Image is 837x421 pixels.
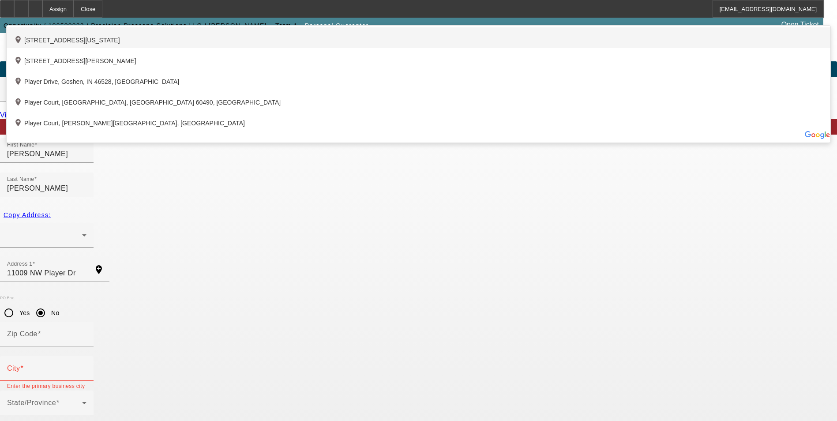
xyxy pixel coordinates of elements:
mat-label: Last Name [7,177,34,182]
span: Term 1 [275,22,297,29]
label: No [49,308,59,317]
mat-icon: add_location [14,98,24,108]
mat-icon: add_location [14,35,24,46]
mat-label: Zip Code [7,330,38,338]
span: Opportunity / 102500023 / Precision Proscape Solutions LLC / [PERSON_NAME] [4,22,267,29]
mat-label: City [7,365,20,372]
mat-icon: add_location [88,264,109,275]
div: Player Court, [PERSON_NAME][GEOGRAPHIC_DATA], [GEOGRAPHIC_DATA] [7,110,830,131]
label: Yes [18,308,30,317]
mat-icon: add_location [14,118,24,129]
mat-label: State/Province [7,399,56,406]
mat-icon: add_location [14,56,24,67]
mat-label: Address 1 [7,261,32,267]
span: Personal Guarantor [305,22,369,29]
div: [STREET_ADDRESS][US_STATE] [7,27,830,48]
button: Personal Guarantor [303,18,371,34]
mat-error: Enter the primary business city [7,381,86,391]
div: [STREET_ADDRESS][PERSON_NAME] [7,48,830,69]
div: Player Drive, Goshen, IN 46528, [GEOGRAPHIC_DATA] [7,69,830,90]
a: Open Ticket [778,17,822,32]
span: Copy Address: [4,211,51,218]
div: Player Court, [GEOGRAPHIC_DATA], [GEOGRAPHIC_DATA] 60490, [GEOGRAPHIC_DATA] [7,90,830,110]
mat-label: First Name [7,142,34,148]
button: Term 1 [272,18,300,34]
img: Powered by Google [804,131,830,139]
mat-icon: add_location [14,77,24,87]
